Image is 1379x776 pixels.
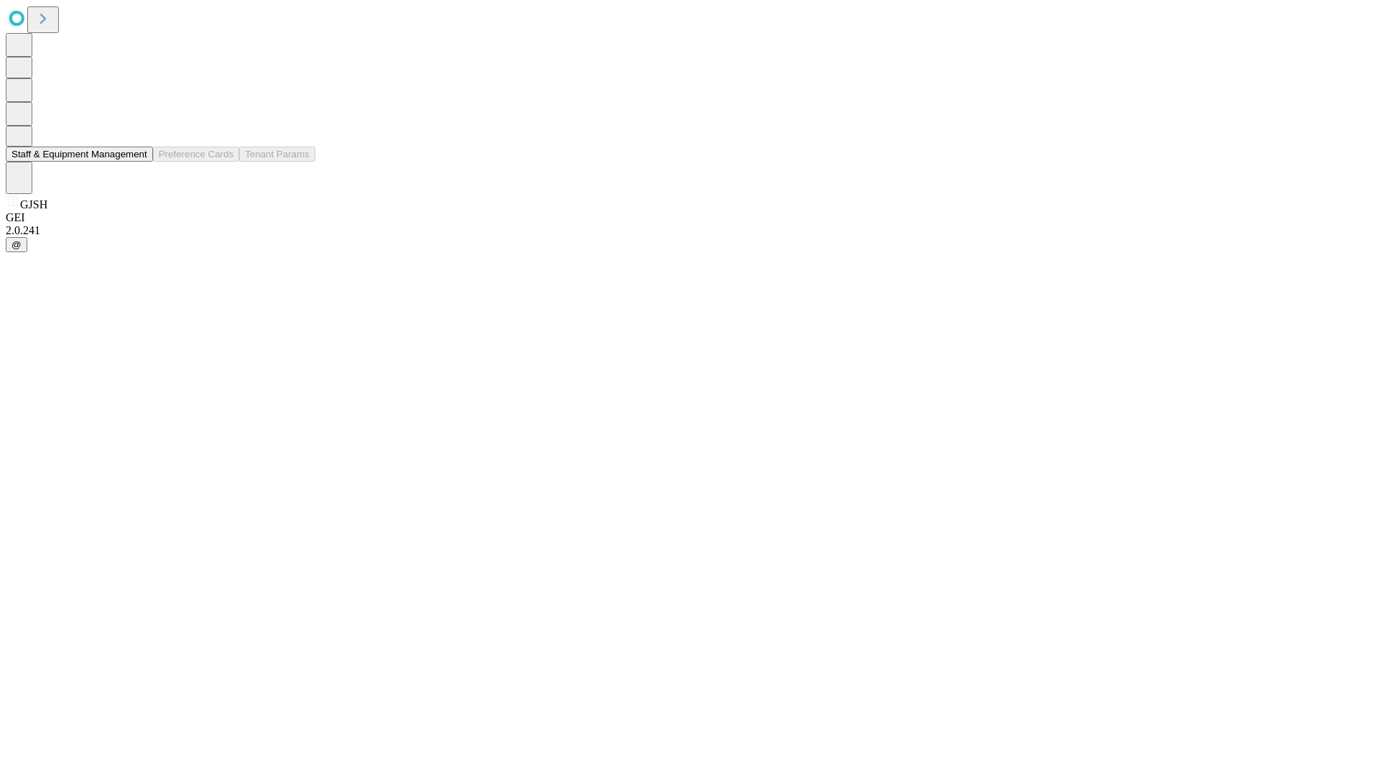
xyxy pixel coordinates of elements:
[6,211,1373,224] div: GEI
[6,147,153,162] button: Staff & Equipment Management
[20,198,47,211] span: GJSH
[11,239,22,250] span: @
[6,237,27,252] button: @
[239,147,315,162] button: Tenant Params
[6,224,1373,237] div: 2.0.241
[153,147,239,162] button: Preference Cards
